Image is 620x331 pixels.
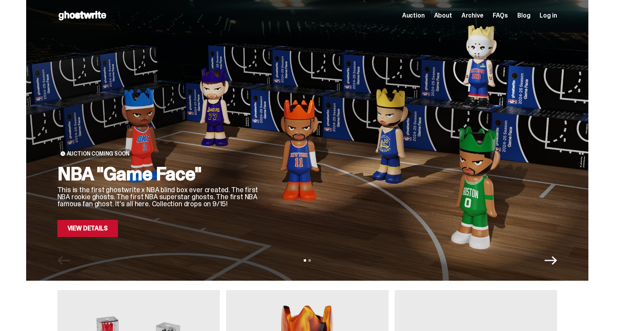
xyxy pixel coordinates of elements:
[493,12,508,19] a: FAQs
[545,254,557,267] button: Next
[304,259,306,262] button: View slide 1
[434,12,452,19] a: About
[308,259,311,262] button: View slide 2
[402,12,425,19] a: Auction
[461,12,483,19] a: Archive
[517,12,530,19] a: Blog
[67,150,130,157] span: Auction Coming Soon
[540,12,557,19] a: Log in
[57,186,260,207] p: This is the first ghostwrite x NBA blind box ever created. The first NBA rookie ghosts. The first...
[57,220,118,237] a: View Details
[57,165,260,183] h2: NBA "Game Face"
